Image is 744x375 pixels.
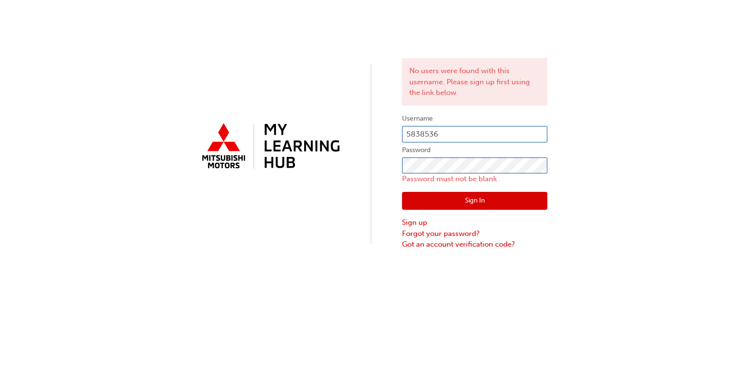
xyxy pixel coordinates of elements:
[402,239,547,250] a: Got an account verification code?
[402,192,547,210] button: Sign In
[402,58,547,106] div: No users were found with this username. Please sign up first using the link below.
[402,228,547,239] a: Forgot your password?
[402,173,547,185] p: Password must not be blank
[197,119,342,174] img: mmal
[402,144,547,156] label: Password
[402,113,547,125] label: Username
[402,217,547,228] a: Sign up
[402,126,547,142] input: Username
